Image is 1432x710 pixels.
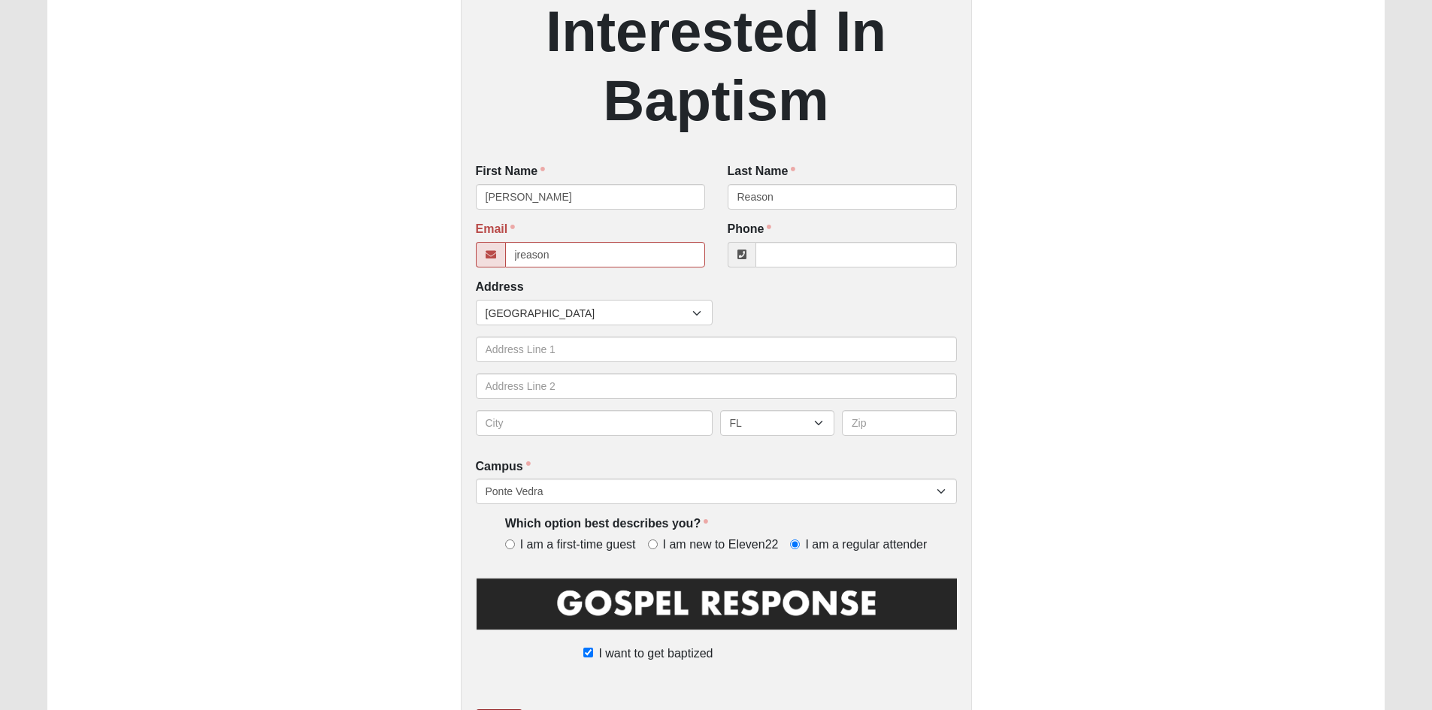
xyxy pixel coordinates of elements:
label: Which option best describes you? [505,515,708,533]
img: GospelResponseBLK.png [476,576,957,642]
input: I want to get baptized [583,648,593,657]
label: Campus [476,458,531,476]
label: Address [476,279,524,296]
input: I am a regular attender [790,539,800,549]
span: [GEOGRAPHIC_DATA] [486,301,692,326]
input: Zip [842,410,957,436]
input: I am a first-time guest [505,539,515,549]
label: Last Name [728,163,796,180]
label: Email [476,221,516,238]
span: I want to get baptized [598,645,713,663]
span: I am new to Eleven22 [663,536,779,554]
input: Address Line 2 [476,373,957,399]
label: First Name [476,163,546,180]
input: Address Line 1 [476,337,957,362]
input: I am new to Eleven22 [648,539,658,549]
input: City [476,410,713,436]
label: Phone [728,221,772,238]
span: I am a first-time guest [520,536,636,554]
span: I am a regular attender [805,536,927,554]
